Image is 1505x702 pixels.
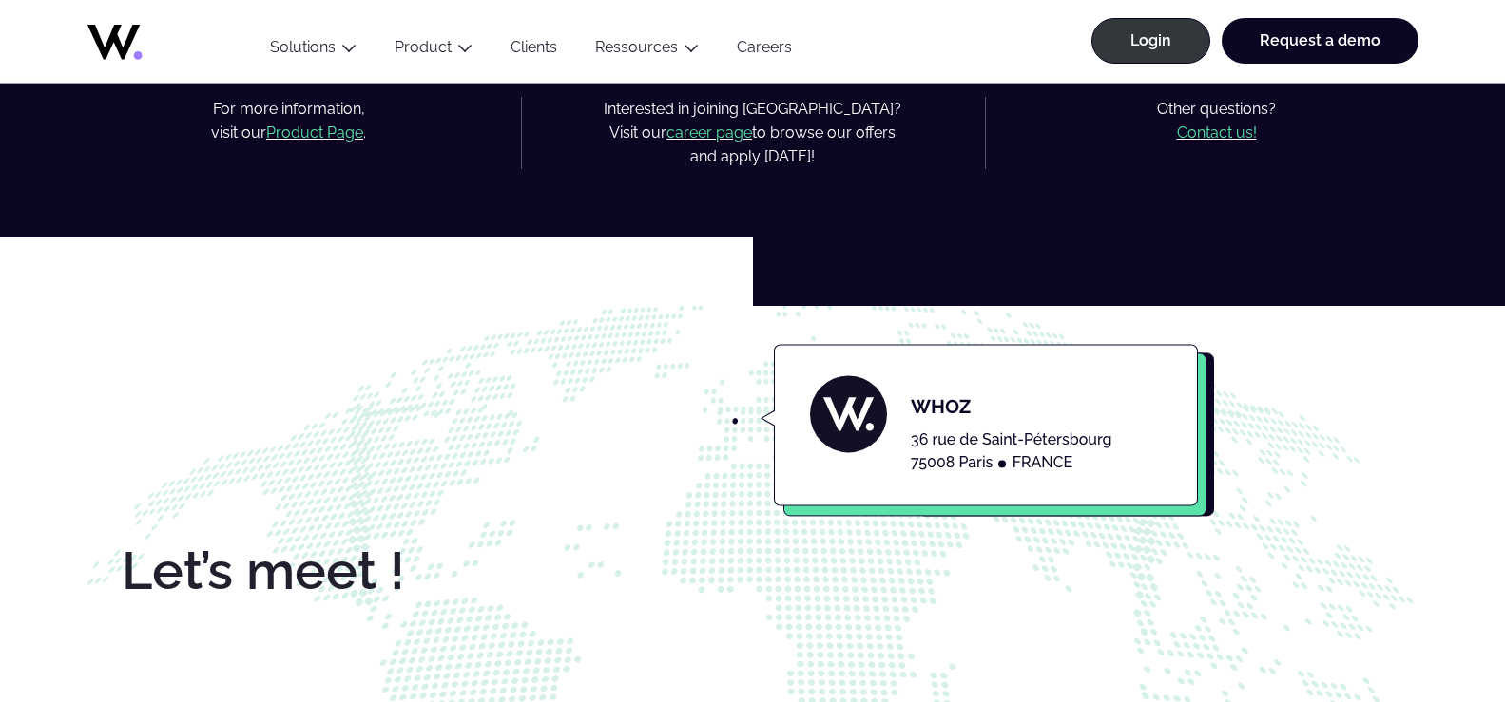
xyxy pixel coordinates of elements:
[1091,18,1210,64] a: Login
[181,97,396,151] p: For more information, visit our .
[1177,123,1257,142] a: Contact us!
[718,38,811,64] a: Careers
[1222,18,1418,64] a: Request a demo
[266,123,363,142] a: Product Page
[122,542,536,600] h2: Let’s meet !
[376,38,492,64] button: Product
[492,38,576,64] a: Clients
[571,97,935,169] p: Interested in joining [GEOGRAPHIC_DATA]? Visit our to browse our offers and apply [DATE]!
[251,38,376,64] button: Solutions
[1127,97,1306,151] p: Other questions?
[666,123,752,142] a: career page
[395,38,452,56] a: Product
[1380,577,1478,675] iframe: Chatbot
[576,38,718,64] button: Ressources
[595,38,678,56] a: Ressources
